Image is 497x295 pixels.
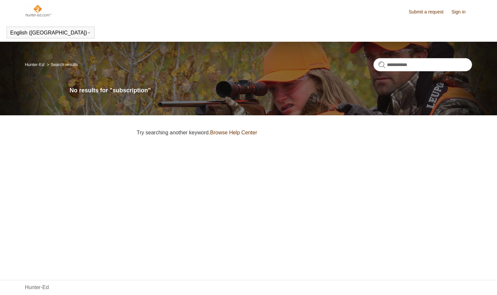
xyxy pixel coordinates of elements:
[409,9,450,15] a: Submit a request
[452,9,472,15] a: Sign in
[46,62,78,67] li: Search results
[10,30,91,36] button: English ([GEOGRAPHIC_DATA])
[137,129,472,137] p: Try searching another keyword.
[210,130,257,135] a: Browse Help Center
[25,284,49,291] a: Hunter-Ed
[25,62,44,67] a: Hunter-Ed
[25,4,52,17] img: Hunter-Ed Help Center home page
[70,86,472,95] h1: No results for "subscription"
[25,62,46,67] li: Hunter-Ed
[373,58,472,71] input: Search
